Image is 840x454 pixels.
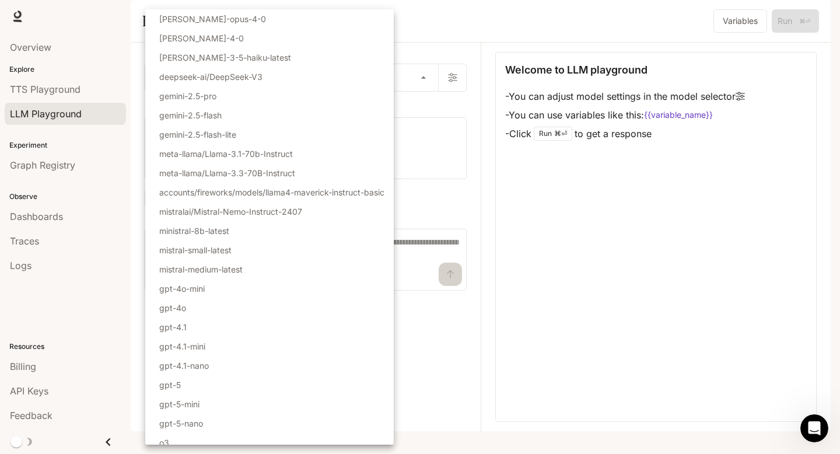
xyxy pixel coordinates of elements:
[159,263,243,275] p: mistral-medium-latest
[159,244,232,256] p: mistral-small-latest
[159,167,295,179] p: meta-llama/Llama-3.3-70B-Instruct
[159,128,236,141] p: gemini-2.5-flash-lite
[800,414,828,442] iframe: Intercom live chat
[159,379,181,391] p: gpt-5
[159,109,222,121] p: gemini-2.5-flash
[159,340,205,352] p: gpt-4.1-mini
[159,398,199,410] p: gpt-5-mini
[159,32,244,44] p: [PERSON_NAME]-4-0
[159,321,187,333] p: gpt-4.1
[159,90,216,102] p: gemini-2.5-pro
[159,51,291,64] p: [PERSON_NAME]-3-5-haiku-latest
[159,225,229,237] p: ministral-8b-latest
[159,302,186,314] p: gpt-4o
[159,436,169,449] p: o3
[159,148,293,160] p: meta-llama/Llama-3.1-70b-Instruct
[159,417,203,429] p: gpt-5-nano
[159,186,384,198] p: accounts/fireworks/models/llama4-maverick-instruct-basic
[159,71,262,83] p: deepseek-ai/DeepSeek-V3
[159,13,266,25] p: [PERSON_NAME]-opus-4-0
[159,205,302,218] p: mistralai/Mistral-Nemo-Instruct-2407
[159,282,205,295] p: gpt-4o-mini
[159,359,209,372] p: gpt-4.1-nano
